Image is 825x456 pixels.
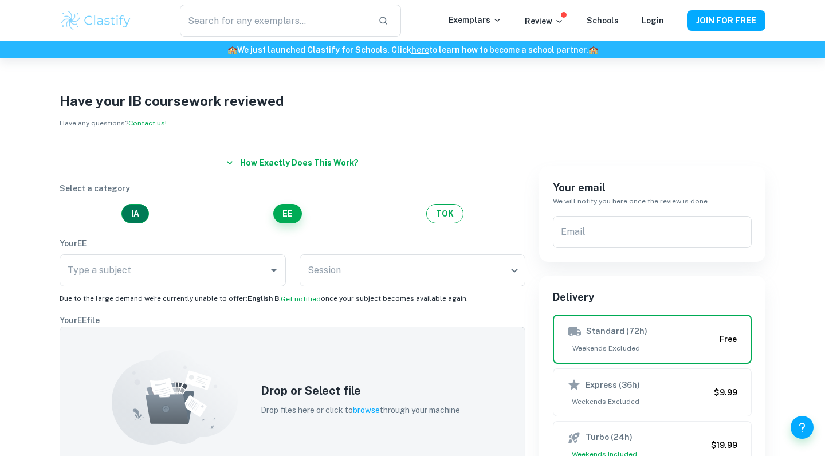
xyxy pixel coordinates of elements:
[553,196,752,207] h6: We will notify you here once the review is done
[60,91,765,111] h1: Have your IB coursework reviewed
[180,5,369,37] input: Search for any exemplars...
[273,204,302,223] button: EE
[227,45,237,54] span: 🏫
[720,333,737,345] h6: Free
[60,182,525,195] p: Select a category
[791,416,814,439] button: Help and Feedback
[261,382,460,399] h5: Drop or Select file
[60,119,167,127] span: Have any questions?
[449,14,502,26] p: Exemplars
[711,439,737,451] h6: $19.99
[586,431,632,445] h6: Turbo (24h)
[553,315,752,364] button: Standard (72h)Weekends ExcludedFree
[222,152,363,173] button: How exactly does this work?
[121,204,149,223] button: IA
[411,45,429,54] a: here
[714,386,737,399] h6: $9.99
[261,404,460,416] p: Drop files here or click to through your machine
[2,44,823,56] h6: We just launched Clastify for Schools. Click to learn how to become a school partner.
[281,294,321,304] button: Get notified
[60,9,132,32] img: Clastify logo
[568,343,715,353] span: Weekends Excluded
[553,180,752,196] h6: Your email
[353,406,380,415] span: browse
[60,314,525,327] p: Your EE file
[642,16,664,25] a: Login
[553,289,752,305] h6: Delivery
[588,45,598,54] span: 🏫
[128,119,167,127] a: Contact us!
[525,15,564,27] p: Review
[247,294,279,302] b: English B
[587,16,619,25] a: Schools
[553,216,752,248] input: We'll contact you here
[60,294,468,302] span: Due to the large demand we're currently unable to offer: . once your subject becomes available ag...
[586,379,640,391] h6: Express (36h)
[266,262,282,278] button: Open
[586,325,647,339] h6: Standard (72h)
[567,396,709,407] span: Weekends Excluded
[553,368,752,416] button: Express (36h)Weekends Excluded$9.99
[60,237,525,250] p: Your EE
[426,204,463,223] button: TOK
[687,10,765,31] button: JOIN FOR FREE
